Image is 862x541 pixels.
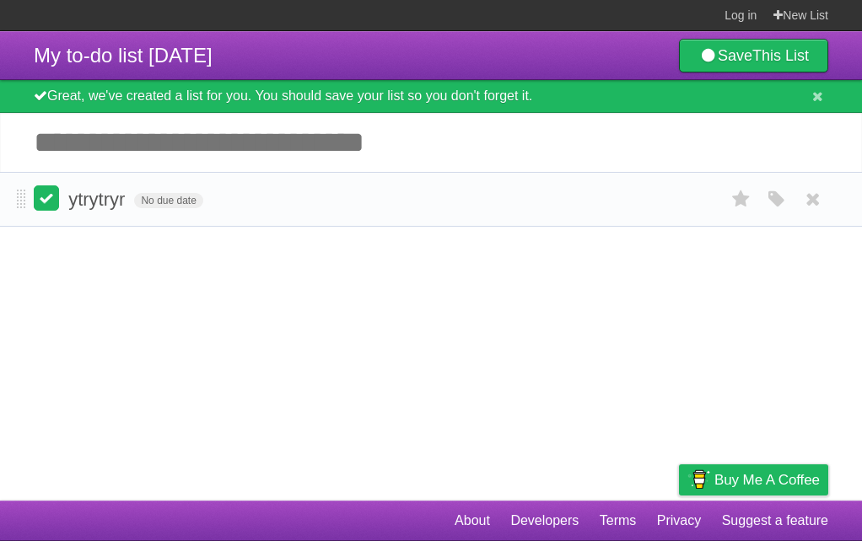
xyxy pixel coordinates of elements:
[34,185,59,211] label: Done
[68,189,129,210] span: ytrytryr
[455,505,490,537] a: About
[725,185,757,213] label: Star task
[510,505,579,537] a: Developers
[714,465,820,495] span: Buy me a coffee
[600,505,637,537] a: Terms
[657,505,701,537] a: Privacy
[134,193,202,208] span: No due date
[752,47,809,64] b: This List
[687,465,710,494] img: Buy me a coffee
[679,464,828,495] a: Buy me a coffee
[679,39,828,72] a: SaveThis List
[34,44,213,67] span: My to-do list [DATE]
[722,505,828,537] a: Suggest a feature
